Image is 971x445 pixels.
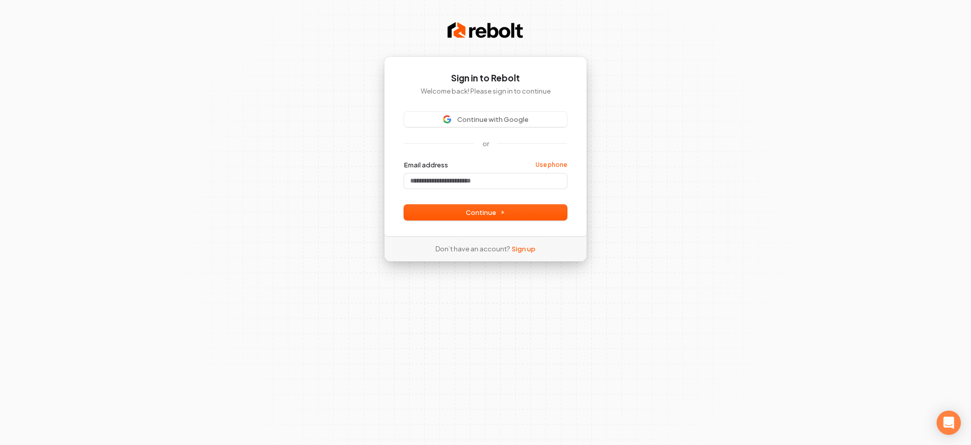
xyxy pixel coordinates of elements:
[404,205,567,220] button: Continue
[404,86,567,96] p: Welcome back! Please sign in to continue
[404,112,567,127] button: Sign in with GoogleContinue with Google
[404,72,567,84] h1: Sign in to Rebolt
[457,115,528,124] span: Continue with Google
[466,208,505,217] span: Continue
[435,244,510,253] span: Don’t have an account?
[536,161,567,169] a: Use phone
[443,115,451,123] img: Sign in with Google
[482,139,489,148] p: or
[448,20,523,40] img: Rebolt Logo
[512,244,536,253] a: Sign up
[404,160,448,169] label: Email address
[937,411,961,435] div: Open Intercom Messenger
